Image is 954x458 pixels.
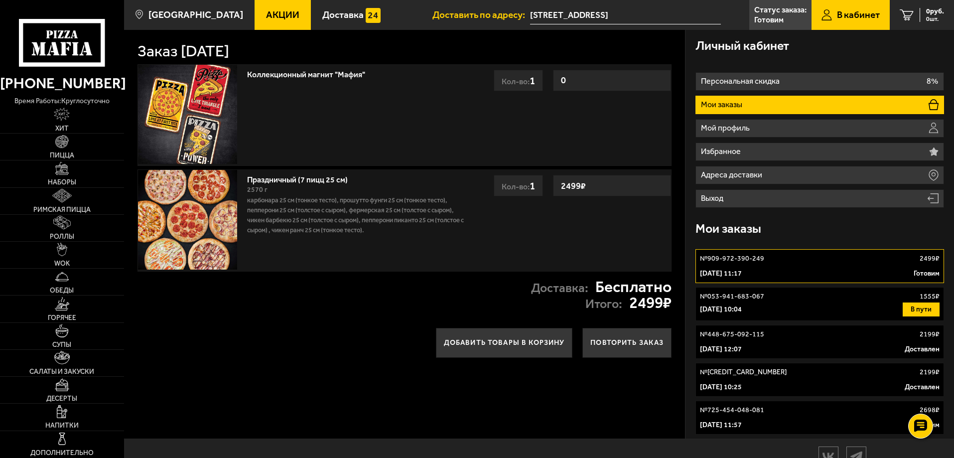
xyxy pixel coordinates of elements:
p: [DATE] 10:25 [700,382,742,392]
p: [DATE] 10:04 [700,305,742,314]
p: 8% [927,77,938,85]
input: Ваш адрес доставки [530,6,721,24]
p: Доставлен [905,344,940,354]
p: 2698 ₽ [920,405,940,415]
span: 2570 г [247,185,268,194]
p: Мой профиль [701,124,752,132]
p: Персональная скидка [701,77,782,85]
p: Адреса доставки [701,171,765,179]
button: В пути [903,303,940,316]
span: проспект Космонавтов, 102к1 [530,6,721,24]
span: Десерты [46,395,77,402]
span: Хит [55,125,69,132]
p: [DATE] 12:07 [700,344,742,354]
a: №053-941-683-0671555₽[DATE] 10:04В пути [695,287,944,321]
h1: Заказ [DATE] [137,43,229,59]
span: Напитки [45,422,79,429]
p: 2199 ₽ [920,367,940,377]
p: Итого: [585,298,622,310]
p: № 725-454-048-081 [700,405,764,415]
span: Горячее [48,314,76,321]
span: Доставка [322,10,364,19]
h3: Мои заказы [695,223,761,235]
p: [DATE] 11:57 [700,420,742,430]
p: Готовим [914,269,940,279]
span: Роллы [50,233,74,240]
span: 1 [530,74,535,87]
span: Доставить по адресу: [432,10,530,19]
p: [DATE] 11:17 [700,269,742,279]
p: Карбонара 25 см (тонкое тесто), Прошутто Фунги 25 см (тонкое тесто), Пепперони 25 см (толстое с с... [247,195,465,235]
p: Доставлен [905,382,940,392]
a: Праздничный (7 пицц 25 см) [247,172,358,184]
a: Коллекционный магнит "Мафия" [247,67,375,79]
button: Добавить товары в корзину [436,328,573,358]
span: 1 [530,179,535,192]
span: [GEOGRAPHIC_DATA] [148,10,243,19]
span: Римская пицца [33,206,91,213]
strong: 0 [558,71,568,90]
span: В кабинет [837,10,880,19]
img: 15daf4d41897b9f0e9f617042186c801.svg [366,8,381,23]
p: Готовим [754,16,784,24]
div: Кол-во: [494,70,543,91]
p: Избранное [701,148,743,155]
strong: 2499 ₽ [629,295,672,311]
span: Акции [266,10,299,19]
a: №909-972-390-2492499₽[DATE] 11:17Готовим [695,249,944,283]
p: Выход [701,194,726,202]
p: Доставка: [531,282,588,295]
p: Мои заказы [701,101,745,109]
span: Супы [52,341,71,348]
p: 2499 ₽ [920,254,940,264]
p: 2199 ₽ [920,329,940,339]
strong: Бесплатно [595,279,672,295]
span: WOK [54,260,70,267]
span: Обеды [50,287,74,294]
p: № [CREDIT_CARD_NUMBER] [700,367,787,377]
span: Салаты и закуски [29,368,94,375]
p: № 053-941-683-067 [700,292,764,302]
a: №448-675-092-1152199₽[DATE] 12:07Доставлен [695,325,944,359]
p: 1555 ₽ [920,292,940,302]
div: Кол-во: [494,175,543,196]
a: №725-454-048-0812698₽[DATE] 11:57Готовим [695,401,944,435]
p: № 909-972-390-249 [700,254,764,264]
span: 0 шт. [926,16,944,22]
span: Дополнительно [30,450,94,457]
span: Наборы [48,179,76,186]
button: Повторить заказ [582,328,672,358]
span: 0 руб. [926,8,944,15]
a: №[CREDIT_CARD_NUMBER]2199₽[DATE] 10:25Доставлен [695,363,944,397]
p: № 448-675-092-115 [700,329,764,339]
span: Пицца [50,152,74,159]
h3: Личный кабинет [695,40,789,52]
strong: 2499 ₽ [558,176,588,195]
p: Статус заказа: [754,6,807,14]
